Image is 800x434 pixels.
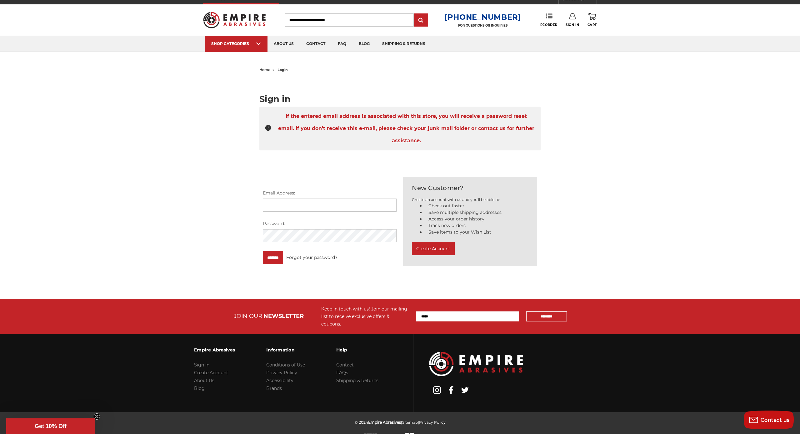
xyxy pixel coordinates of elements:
[425,216,528,222] li: Access your order history
[425,229,528,235] li: Save items to your Wish List
[540,13,557,27] a: Reorder
[259,68,270,72] a: home
[744,411,794,429] button: Contact us
[761,417,790,423] span: Contact us
[266,370,297,376] a: Privacy Policy
[259,95,541,103] h1: Sign in
[368,420,401,425] span: Empire Abrasives
[587,13,597,27] a: Cart
[444,23,521,28] p: FOR QUESTIONS OR INQUIRIES
[540,23,557,27] span: Reorder
[266,362,305,368] a: Conditions of Use
[234,313,262,320] span: JOIN OUR
[412,183,528,193] h2: New Customer?
[321,305,410,328] div: Keep in touch with us! Join our mailing list to receive exclusive offers & coupons.
[425,209,528,216] li: Save multiple shipping addresses
[194,362,209,368] a: Sign In
[412,242,455,255] button: Create Account
[35,423,67,429] span: Get 10% Off
[336,378,378,383] a: Shipping & Returns
[352,36,376,52] a: blog
[587,23,597,27] span: Cart
[263,313,304,320] span: NEWSLETTER
[267,36,300,52] a: about us
[566,23,579,27] span: Sign In
[194,370,228,376] a: Create Account
[355,418,446,426] p: © 2024 | |
[402,420,418,425] a: Sitemap
[425,203,528,209] li: Check out faster
[336,370,348,376] a: FAQs
[277,110,536,147] span: If the entered email address is associated with this store, you will receive a password reset ema...
[429,352,523,376] img: Empire Abrasives Logo Image
[211,41,261,46] div: SHOP CATEGORIES
[277,68,288,72] span: login
[203,8,266,32] img: Empire Abrasives
[194,378,214,383] a: About Us
[412,197,528,203] p: Create an account with us and you'll be able to:
[94,413,100,420] button: Close teaser
[266,378,293,383] a: Accessibility
[412,247,455,253] a: Create Account
[194,386,205,391] a: Blog
[194,343,235,356] h3: Empire Abrasives
[336,362,354,368] a: Contact
[266,386,282,391] a: Brands
[415,14,427,27] input: Submit
[6,418,95,434] div: Get 10% OffClose teaser
[300,36,332,52] a: contact
[425,222,528,229] li: Track new orders
[263,220,397,227] label: Password:
[444,13,521,22] a: [PHONE_NUMBER]
[286,254,337,261] a: Forgot your password?
[419,420,446,425] a: Privacy Policy
[336,343,378,356] h3: Help
[266,343,305,356] h3: Information
[263,190,397,196] label: Email Address:
[332,36,352,52] a: faq
[376,36,432,52] a: shipping & returns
